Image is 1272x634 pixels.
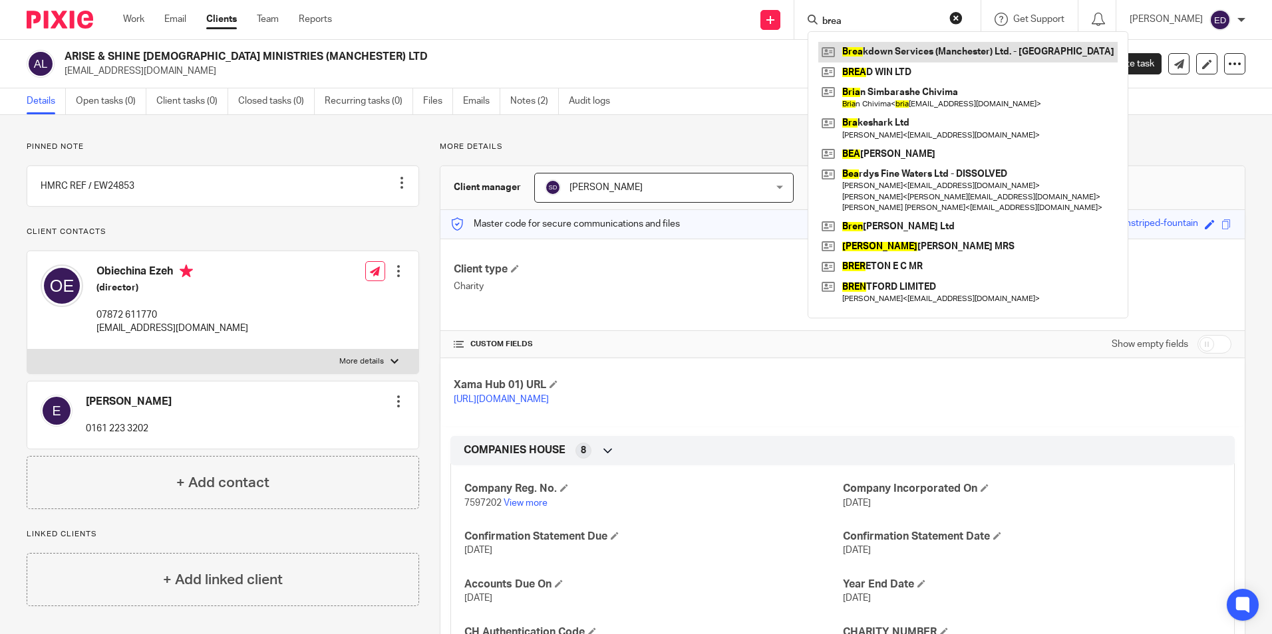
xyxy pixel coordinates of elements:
a: Emails [463,88,500,114]
h4: Obiechina Ezeh [96,264,248,281]
h2: ARISE & SHINE [DEMOGRAPHIC_DATA] MINISTRIES (MANCHESTER) LTD [65,50,864,64]
h4: CUSTOM FIELDS [454,339,842,350]
h4: Confirmation Statement Date [843,530,1221,544]
span: [DATE] [843,498,871,508]
h4: Xama Hub 01) URL [454,378,842,392]
h5: (director) [96,281,248,294]
a: Notes (2) [510,88,559,114]
span: [PERSON_NAME] [569,183,643,192]
a: Client tasks (0) [156,88,228,114]
img: Pixie [27,11,93,29]
img: svg%3E [1209,9,1231,31]
a: Open tasks (0) [76,88,146,114]
p: Master code for secure communications and files [450,217,680,231]
a: Clients [206,13,237,26]
h4: Accounts Due On [464,578,842,591]
p: More details [339,356,384,367]
h4: Year End Date [843,578,1221,591]
span: Get Support [1013,15,1064,24]
a: Reports [299,13,332,26]
h4: Confirmation Statement Due [464,530,842,544]
a: View more [504,498,548,508]
input: Search [821,16,941,28]
p: More details [440,142,1245,152]
i: Primary [180,264,193,278]
span: 8 [581,444,586,457]
h4: Company Incorporated On [843,482,1221,496]
span: 7597202 [464,498,502,508]
a: Closed tasks (0) [238,88,315,114]
p: Client contacts [27,227,419,237]
h3: Client manager [454,181,521,194]
span: [DATE] [843,546,871,555]
span: COMPANIES HOUSE [464,443,565,457]
h4: Company Reg. No. [464,482,842,496]
a: Team [257,13,279,26]
a: Details [27,88,66,114]
img: svg%3E [41,395,73,427]
p: 0161 223 3202 [86,422,172,435]
p: [EMAIL_ADDRESS][DOMAIN_NAME] [65,64,1064,78]
h4: + Add linked client [163,570,283,590]
p: Linked clients [27,529,419,540]
a: Audit logs [569,88,620,114]
p: [PERSON_NAME] [1130,13,1203,26]
a: [URL][DOMAIN_NAME] [454,395,549,404]
a: Email [164,13,186,26]
p: Charity [454,280,842,293]
h4: + Add contact [176,473,269,493]
h4: [PERSON_NAME] [86,395,172,409]
p: [EMAIL_ADDRESS][DOMAIN_NAME] [96,322,248,335]
a: Work [123,13,144,26]
label: Show empty fields [1112,338,1188,351]
button: Clear [949,11,963,25]
a: Files [423,88,453,114]
span: [DATE] [843,593,871,603]
p: Pinned note [27,142,419,152]
img: svg%3E [27,50,55,78]
a: Recurring tasks (0) [325,88,413,114]
span: [DATE] [464,546,492,555]
img: svg%3E [545,179,561,195]
h4: Client type [454,263,842,276]
img: svg%3E [41,264,83,307]
span: [DATE] [464,593,492,603]
p: 07872 611770 [96,308,248,322]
